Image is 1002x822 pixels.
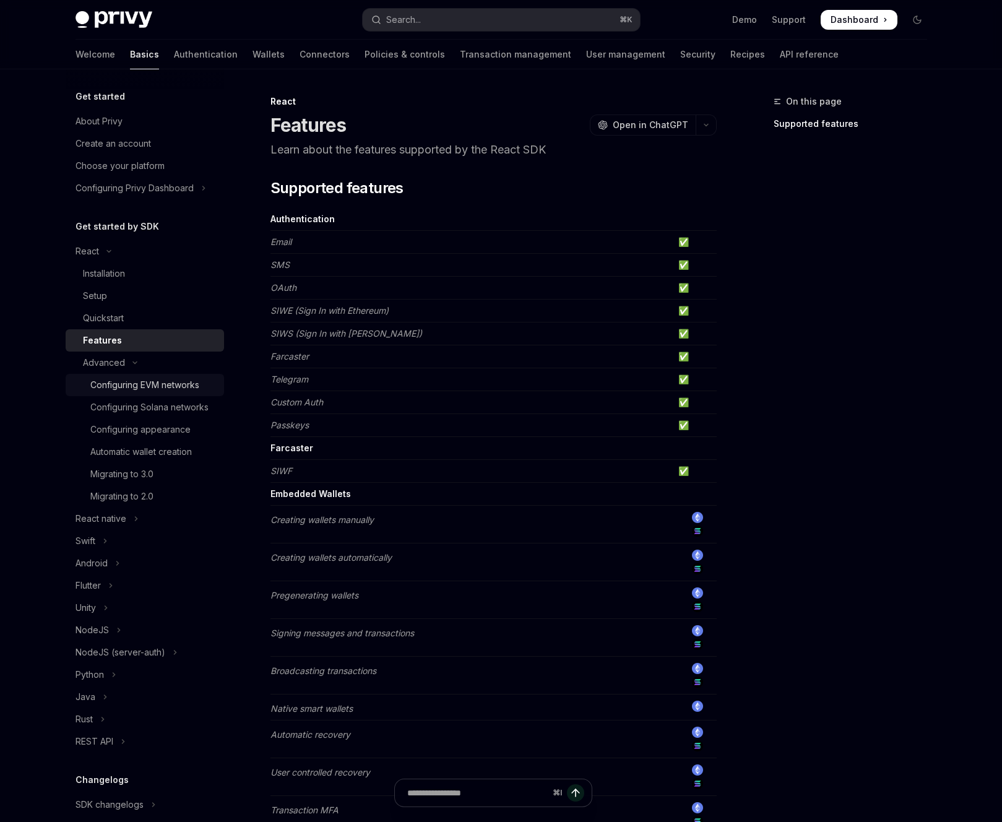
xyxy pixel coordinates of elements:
[270,214,335,224] strong: Authentication
[66,262,224,285] a: Installation
[76,11,152,28] img: dark logo
[76,600,96,615] div: Unity
[270,703,353,714] em: Native smart wallets
[407,779,548,807] input: Ask a question...
[673,391,717,414] td: ✅
[66,597,224,619] button: Toggle Unity section
[673,414,717,437] td: ✅
[66,552,224,574] button: Toggle Android section
[76,712,93,727] div: Rust
[90,444,192,459] div: Automatic wallet creation
[174,40,238,69] a: Authentication
[76,667,104,682] div: Python
[692,563,703,574] img: solana.png
[66,240,224,262] button: Toggle React section
[66,463,224,485] a: Migrating to 3.0
[66,708,224,730] button: Toggle Rust section
[76,645,165,660] div: NodeJS (server-auth)
[66,485,224,508] a: Migrating to 2.0
[270,488,351,499] strong: Embedded Wallets
[66,641,224,664] button: Toggle NodeJS (server-auth) section
[76,690,95,704] div: Java
[66,285,224,307] a: Setup
[90,378,199,392] div: Configuring EVM networks
[66,574,224,597] button: Toggle Flutter section
[66,664,224,686] button: Toggle Python section
[66,530,224,552] button: Toggle Swift section
[66,619,224,641] button: Toggle NodeJS section
[692,639,703,650] img: solana.png
[680,40,715,69] a: Security
[76,136,151,151] div: Create an account
[76,244,99,259] div: React
[66,352,224,374] button: Toggle Advanced section
[692,727,703,738] img: ethereum.png
[270,665,376,676] em: Broadcasting transactions
[586,40,665,69] a: User management
[365,40,445,69] a: Policies & controls
[673,368,717,391] td: ✅
[76,734,113,749] div: REST API
[76,89,125,104] h5: Get started
[83,266,125,281] div: Installation
[692,601,703,612] img: solana.png
[76,114,123,129] div: About Privy
[270,259,290,270] em: SMS
[66,110,224,132] a: About Privy
[692,701,703,712] img: ethereum.png
[66,329,224,352] a: Features
[66,418,224,441] a: Configuring appearance
[270,514,374,525] em: Creating wallets manually
[76,534,95,548] div: Swift
[66,396,224,418] a: Configuring Solana networks
[76,40,115,69] a: Welcome
[270,282,296,293] em: OAuth
[831,14,878,26] span: Dashboard
[270,628,414,638] em: Signing messages and transactions
[66,730,224,753] button: Toggle REST API section
[590,115,696,136] button: Open in ChatGPT
[270,443,313,453] strong: Farcaster
[270,767,370,777] em: User controlled recovery
[692,512,703,523] img: ethereum.png
[270,328,422,339] em: SIWS (Sign In with [PERSON_NAME])
[90,400,209,415] div: Configuring Solana networks
[692,625,703,636] img: ethereum.png
[76,158,165,173] div: Choose your platform
[363,9,640,31] button: Open search
[907,10,927,30] button: Toggle dark mode
[692,764,703,776] img: ethereum.png
[673,254,717,277] td: ✅
[66,686,224,708] button: Toggle Java section
[613,119,688,131] span: Open in ChatGPT
[730,40,765,69] a: Recipes
[300,40,350,69] a: Connectors
[692,550,703,561] img: ethereum.png
[780,40,839,69] a: API reference
[692,526,703,537] img: solana.png
[270,114,347,136] h1: Features
[66,508,224,530] button: Toggle React native section
[90,467,153,482] div: Migrating to 3.0
[270,374,308,384] em: Telegram
[692,587,703,599] img: ethereum.png
[270,420,309,430] em: Passkeys
[270,236,292,247] em: Email
[673,322,717,345] td: ✅
[732,14,757,26] a: Demo
[460,40,571,69] a: Transaction management
[66,374,224,396] a: Configuring EVM networks
[673,345,717,368] td: ✅
[692,663,703,674] img: ethereum.png
[270,729,350,740] em: Automatic recovery
[76,181,194,196] div: Configuring Privy Dashboard
[673,300,717,322] td: ✅
[83,355,125,370] div: Advanced
[66,177,224,199] button: Toggle Configuring Privy Dashboard section
[270,351,309,361] em: Farcaster
[270,305,389,316] em: SIWE (Sign In with Ethereum)
[567,784,584,802] button: Send message
[90,422,191,437] div: Configuring appearance
[786,94,842,109] span: On this page
[66,155,224,177] a: Choose your platform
